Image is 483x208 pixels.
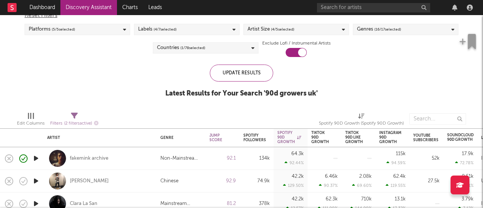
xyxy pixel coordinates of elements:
[154,25,177,34] span: ( 4 / 7 selected)
[325,174,338,179] div: 6.46k
[209,177,236,186] div: 92.9
[386,183,406,188] div: 119.55 %
[243,154,270,163] div: 134k
[25,11,458,20] div: Reset Filters
[386,160,406,165] div: 94.59 %
[262,39,331,48] label: Exclude Lofi / Instrumental Artists
[157,43,205,52] div: Countries
[271,25,294,34] span: ( 4 / 5 selected)
[352,183,372,188] div: 69.60 %
[319,119,404,128] div: Spotify 90D Growth (Spotify 90D Growth)
[292,197,304,202] div: 42.2k
[413,154,440,163] div: 52k
[248,25,294,34] div: Artist Size
[357,25,401,34] div: Genres
[461,197,474,202] div: 3.79k
[277,131,301,144] div: Spotify 90D Growth
[138,25,177,34] div: Labels
[70,200,97,207] a: Clara La San
[47,136,149,140] div: Artist
[395,197,406,202] div: 13.1k
[413,133,438,142] div: YouTube Subscribers
[160,136,198,140] div: Genre
[292,174,304,179] div: 42.2k
[379,131,401,144] div: Instagram 90D Growth
[317,3,430,12] input: Search for artists
[17,109,45,131] div: Edit Columns
[70,155,108,162] a: fakemink archive
[50,119,98,128] div: Filters
[64,122,92,126] span: ( 2 filters active)
[285,160,304,165] div: 92.44 %
[413,177,440,186] div: 27.5k
[462,151,474,156] div: 17.9k
[396,151,406,156] div: 115k
[345,131,363,144] div: Tiktok 90D Like Growth
[291,151,304,156] div: 64.3k
[447,133,474,142] div: Soundcloud 90D Growth
[326,197,338,202] div: 62.3k
[210,65,273,82] div: Update Results
[160,154,202,163] div: Non-Mainstream Electronic
[243,133,266,142] div: Spotify Followers
[283,183,304,188] div: 129.50 %
[409,113,466,125] input: Search...
[165,89,318,98] div: Latest Results for Your Search ' 90d growers uk '
[160,177,178,186] div: Chinese
[209,154,236,163] div: 92.1
[319,183,338,188] div: 90.37 %
[50,109,98,131] div: Filters(2 filters active)
[361,197,372,202] div: 710k
[52,25,75,34] span: ( 5 / 5 selected)
[209,133,225,142] div: Jump Score
[359,174,372,179] div: 2.08k
[180,43,205,52] span: ( 1 / 78 selected)
[17,119,45,128] div: Edit Columns
[455,160,474,165] div: 72.78 %
[311,131,329,144] div: Tiktok 90D Growth
[393,174,406,179] div: 62.4k
[243,177,270,186] div: 74.9k
[319,109,404,131] div: Spotify 90D Growth (Spotify 90D Growth)
[29,25,75,34] div: Platforms
[374,25,401,34] span: ( 16 / 17 selected)
[70,178,109,185] a: [PERSON_NAME]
